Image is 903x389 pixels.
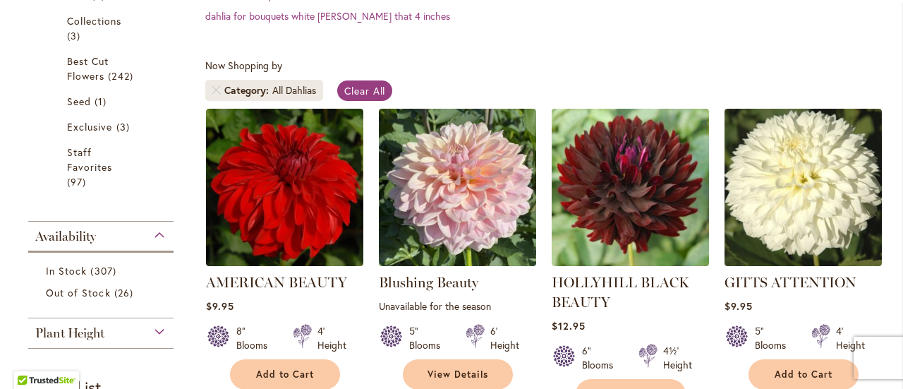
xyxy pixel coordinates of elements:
span: Out of Stock [46,286,111,299]
iframe: Launch Accessibility Center [11,339,50,378]
div: 5" Blooms [755,324,794,352]
img: GITTS ATTENTION [725,109,882,266]
div: 5" Blooms [409,324,449,352]
span: Add to Cart [775,369,832,381]
span: $12.95 [552,319,586,333]
a: GITTS ATTENTION [725,274,856,291]
span: 3 [67,28,84,43]
span: 3 [116,119,133,134]
span: 26 [114,285,137,300]
span: View Details [428,369,488,381]
span: Clear All [344,84,386,97]
div: 6' Height [490,324,519,352]
a: Best Cut Flowers [67,54,138,83]
span: Seed [67,95,91,108]
span: $9.95 [206,299,234,313]
span: Staff Favorites [67,145,112,174]
span: Plant Height [35,325,104,341]
span: Category [224,83,272,97]
a: In Stock 307 [46,263,159,278]
div: All Dahlias [272,83,316,97]
span: Collections [67,14,122,28]
span: 307 [90,263,119,278]
span: Now Shopping by [205,59,282,72]
a: Seed [67,94,138,109]
span: 1 [95,94,110,109]
img: Blushing Beauty [379,109,536,266]
a: Clear All [337,80,393,101]
a: Collections [67,13,138,43]
img: HOLLYHILL BLACK BEAUTY [552,109,709,266]
a: GITTS ATTENTION [725,256,882,269]
a: AMERICAN BEAUTY [206,274,347,291]
div: 6" Blooms [582,344,622,372]
div: 4' Height [317,324,346,352]
span: $9.95 [725,299,753,313]
span: Exclusive [67,120,112,133]
div: 4' Height [836,324,865,352]
a: AMERICAN BEAUTY [206,256,363,269]
a: Remove Category All Dahlias [212,86,221,95]
div: 8" Blooms [236,324,276,352]
span: Best Cut Flowers [67,54,109,83]
a: dahlia for bouquets white [PERSON_NAME] that 4 inches [205,9,450,23]
img: AMERICAN BEAUTY [206,109,363,266]
a: HOLLYHILL BLACK BEAUTY [552,256,709,269]
a: HOLLYHILL BLACK BEAUTY [552,274,689,311]
a: Blushing Beauty [379,274,478,291]
span: 242 [108,68,136,83]
a: Exclusive [67,119,138,134]
a: Out of Stock 26 [46,285,159,300]
span: In Stock [46,264,87,277]
span: Add to Cart [256,369,314,381]
a: Staff Favorites [67,145,138,189]
span: 97 [67,174,90,189]
a: Blushing Beauty [379,256,536,269]
span: Availability [35,229,96,244]
div: 4½' Height [663,344,692,372]
p: Unavailable for the season [379,299,536,313]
